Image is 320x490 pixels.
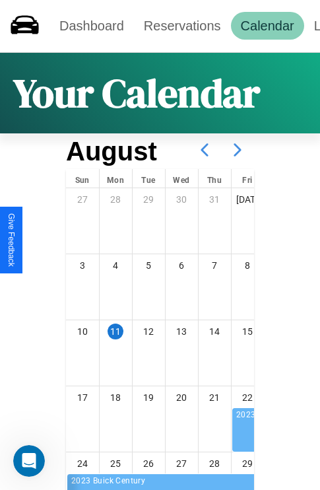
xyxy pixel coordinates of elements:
div: 19 [133,386,165,409]
div: Sun [66,169,99,188]
div: 10 [66,320,99,343]
div: 18 [100,386,132,409]
div: Wed [166,169,198,188]
div: 29 [232,452,264,475]
div: 29 [133,188,165,211]
div: 7 [199,254,231,277]
div: [DATE] [232,188,264,211]
div: 28 [199,452,231,475]
div: 24 [66,452,99,475]
div: 22 [232,386,264,409]
a: Calendar [231,12,304,40]
div: 31 [199,188,231,211]
div: 12 [133,320,165,343]
div: 13 [166,320,198,343]
div: 25 [100,452,132,475]
a: Dashboard [49,12,134,40]
iframe: Intercom live chat [13,445,45,477]
div: 8 [232,254,264,277]
h2: August [66,137,157,166]
div: Thu [199,169,231,188]
div: 14 [199,320,231,343]
h1: Your Calendar [13,66,260,120]
div: 17 [66,386,99,409]
div: Give Feedback [7,213,16,267]
div: 28 [100,188,132,211]
div: Mon [100,169,132,188]
div: 26 [133,452,165,475]
div: 6 [166,254,198,277]
div: 3 [66,254,99,277]
div: 4 [100,254,132,277]
div: Fri [232,169,264,188]
div: 11 [108,324,123,339]
div: 21 [199,386,231,409]
div: 2023 Buick Century [71,475,294,488]
div: 30 [166,188,198,211]
div: 27 [66,188,99,211]
div: 2023 Buick Century [236,409,294,422]
div: Tue [133,169,165,188]
div: 5 [133,254,165,277]
div: 20 [166,386,198,409]
div: 15 [232,320,264,343]
a: Reservations [134,12,231,40]
div: 27 [166,452,198,475]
